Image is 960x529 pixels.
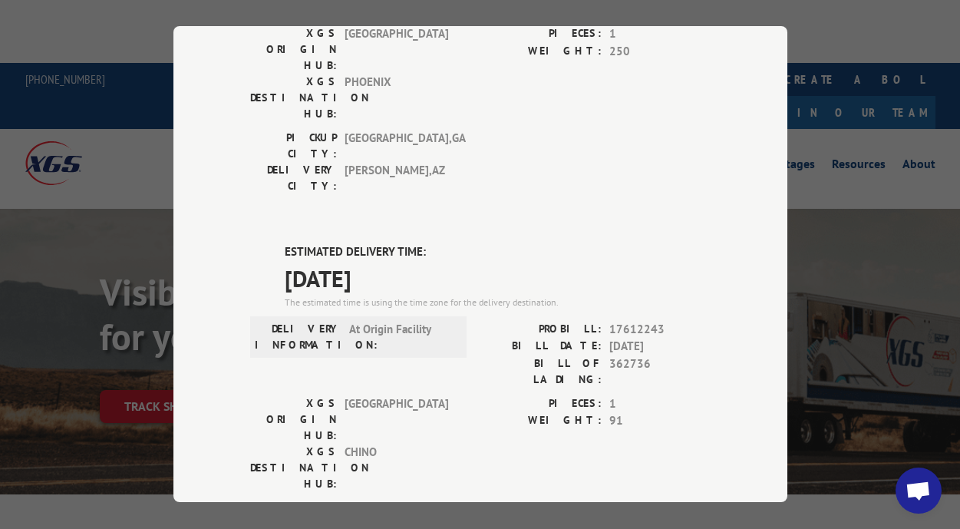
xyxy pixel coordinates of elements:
label: PIECES: [480,26,602,44]
span: 17612243 [609,321,711,339]
span: [PERSON_NAME] , AZ [345,163,448,195]
span: [DATE] [609,339,711,356]
label: BILL DATE: [480,339,602,356]
label: DELIVERY CITY: [250,163,337,195]
span: CHINO [345,444,448,492]
label: BILL OF LADING: [480,355,602,388]
label: WEIGHT: [480,43,602,61]
label: PICKUP CITY: [250,131,337,163]
span: 91 [609,413,711,431]
div: Open chat [896,468,942,514]
label: DELIVERY INFORMATION: [255,321,341,353]
label: XGS ORIGIN HUB: [250,26,337,74]
label: PIECES: [480,395,602,413]
span: [DATE] [285,261,711,296]
span: 1 [609,26,711,44]
span: [GEOGRAPHIC_DATA] [345,395,448,444]
span: [GEOGRAPHIC_DATA] , GA [345,131,448,163]
label: WEIGHT: [480,413,602,431]
label: XGS DESTINATION HUB: [250,74,337,123]
label: PROBILL: [480,321,602,339]
span: 1 [609,395,711,413]
div: The estimated time is using the time zone for the delivery destination. [285,296,711,309]
label: XGS DESTINATION HUB: [250,444,337,492]
span: At Origin Facility [349,321,453,353]
label: ESTIMATED DELIVERY TIME: [285,244,711,262]
label: XGS ORIGIN HUB: [250,395,337,444]
span: 362736 [609,355,711,388]
span: [GEOGRAPHIC_DATA] [345,26,448,74]
span: 250 [609,43,711,61]
span: PHOENIX [345,74,448,123]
